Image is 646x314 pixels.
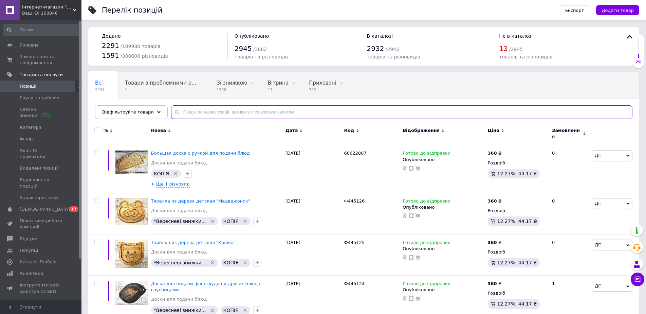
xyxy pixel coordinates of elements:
[20,300,63,312] span: Управління сайтом
[367,45,384,53] span: 2932
[509,47,523,52] span: / 2945
[173,171,178,176] svg: Видалити мітку
[242,219,248,224] svg: Видалити мітку
[20,106,63,119] span: Сезонні знижки
[115,198,148,225] img: Тарелка из дерева детская "Медвежонок"
[548,145,590,193] div: 0
[20,218,63,230] span: Показники роботи компанії
[488,281,497,286] b: 360
[151,240,236,245] a: Тарелка из дерева детская "Кошка"
[151,208,207,214] a: Доски для подачи блюд
[20,206,70,212] span: [DEMOGRAPHIC_DATA]
[403,204,484,210] div: Опубліковано
[125,80,196,86] span: Товари з проблемними р...
[151,160,207,166] a: Доски для подачи блюд
[20,177,63,189] span: Відновлення позицій
[596,5,639,15] button: Додати товар
[631,273,644,286] button: Чат з покупцем
[488,249,546,255] div: Роздріб
[309,87,336,92] span: 722
[20,282,63,294] span: Інструменти веб-майстра та SEO
[488,127,499,134] span: Ціна
[210,219,215,224] svg: Видалити мітку
[403,240,450,247] span: Готово до відправки
[548,234,590,276] div: 0
[217,87,247,92] span: 1398
[20,124,41,130] span: Категорії
[95,106,130,112] span: Опубліковані
[22,10,81,16] div: Ваш ID: 168846
[552,127,581,140] span: Замовлення
[403,246,484,252] div: Опубліковано
[154,308,206,313] span: *Вересневі знижки...
[488,281,502,287] div: ₴
[497,260,537,265] span: 12.27%, 44.17 ₴
[344,151,366,156] span: 60622807
[488,150,502,156] div: ₴
[595,201,601,206] span: Дії
[102,41,119,50] span: 2291
[154,260,206,265] span: *Вересневі знижки...
[268,80,289,86] span: Вітрина
[151,198,250,204] a: Тарелка из дерева детская "Медвежонок"
[499,45,507,53] span: 13
[151,127,166,134] span: Назва
[20,259,56,265] span: Каталог ProSale
[95,87,105,92] span: 2291
[223,219,239,224] span: КОПІЯ
[151,281,262,292] a: Доска для подачи фаст фудов и других блюд с соусницами
[268,87,289,92] span: 17
[154,171,169,176] span: КОПІЯ
[104,127,108,134] span: %
[595,153,601,158] span: Дії
[115,281,148,305] img: Доска для подачи фаст фудов и других блюд с соусницами
[20,195,58,201] span: Характеристики
[151,296,207,302] a: Доски для подачи блюд
[20,136,35,142] span: Імпорт
[602,8,634,13] span: Додати товар
[95,80,103,86] span: Всі
[344,127,354,134] span: Код
[633,60,644,65] div: 2%
[115,150,148,174] img: Большая доска с ручкой для подачи блюд
[118,73,210,99] div: Товари з проблемними різновидами
[3,24,80,36] input: Пошук
[284,145,343,193] div: [DATE]
[285,127,298,134] span: Дата
[497,171,537,176] span: 12.27%, 44.17 ₴
[121,53,168,59] span: / 300000 різновидів
[367,54,420,59] span: товарів та різновидів
[488,240,497,245] b: 360
[499,33,533,39] span: Не в каталозі
[235,54,288,59] span: товарів та різновидів
[20,72,63,78] span: Товари та послуги
[151,151,250,156] a: Большая доска с ручкой для подачи блюд
[20,271,43,277] span: Аналітика
[403,287,484,293] div: Опубліковано
[20,54,63,66] span: Замовлення та повідомлення
[488,198,497,204] b: 360
[403,151,450,158] span: Готово до відправки
[70,206,78,212] span: 17
[367,33,393,39] span: В каталозі
[595,283,601,289] span: Дії
[497,219,537,224] span: 12.27%, 44.17 ₴
[20,42,39,48] span: Головна
[20,95,60,101] span: Групи та добірки
[171,105,632,119] input: Пошук по назві позиції, артикулу і пошуковим запитам
[235,33,269,39] span: Опубліковано
[20,147,63,160] span: Акції та промокоди
[121,43,160,49] span: / 109980 товарів
[20,236,37,242] span: Відгуки
[20,247,38,254] span: Покупці
[242,308,248,313] svg: Видалити мітку
[488,240,502,246] div: ₴
[235,45,252,53] span: 2945
[154,219,206,224] span: *Вересневі знижки...
[386,47,399,52] span: / 2945
[488,198,502,204] div: ₴
[102,33,121,39] span: Додано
